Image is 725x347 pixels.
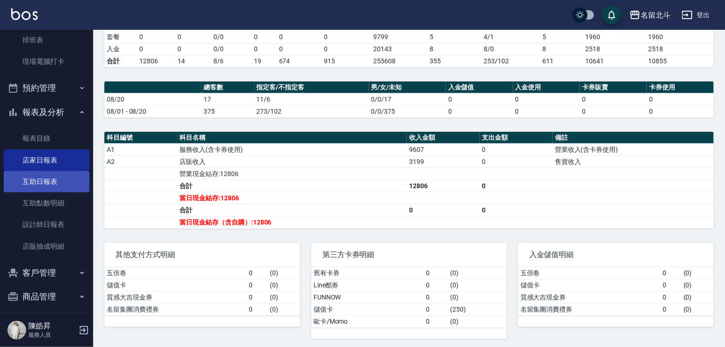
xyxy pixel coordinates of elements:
a: 店販抽成明細 [4,236,89,257]
th: 科目名稱 [178,132,407,144]
td: 0 [647,105,714,117]
td: 674 [277,55,321,67]
td: 10855 [646,55,714,67]
td: 0 [513,105,580,117]
table: a dense table [104,132,714,229]
table: a dense table [104,267,300,316]
td: 0 [277,31,321,43]
th: 男/女/未知 [369,82,446,94]
td: 0 [277,43,321,55]
table: a dense table [518,267,714,316]
td: 0 [424,291,448,303]
td: 儲值卡 [518,279,660,291]
td: 0 [246,267,267,279]
td: 售貨收入 [553,156,714,168]
button: 商品管理 [4,285,89,309]
td: 質感大吉現金券 [518,291,660,303]
a: 現場電腦打卡 [4,51,89,72]
td: 0 [580,93,647,105]
td: 14 [175,55,212,67]
td: 0 [321,31,371,43]
td: 舊有卡券 [311,267,424,279]
td: 8 [540,43,583,55]
td: A1 [104,143,178,156]
td: 1960 [583,31,646,43]
td: 8 [427,43,482,55]
div: 名留北斗 [641,9,670,21]
td: 當日現金結存:12806 [178,192,407,204]
td: 0 [446,105,513,117]
td: 12806 [137,55,175,67]
td: 營業現金結存:12806 [178,168,407,180]
td: 0 [424,303,448,315]
td: 套餐 [104,31,137,43]
td: 0 [480,204,553,216]
td: 255608 [371,55,427,67]
td: 0 [424,279,448,291]
td: 0 [175,43,212,55]
td: 合計 [178,180,407,192]
td: 0 [580,105,647,117]
td: ( 0 ) [681,267,714,279]
td: 0 [246,303,267,315]
td: 12806 [407,180,480,192]
td: 0 [407,204,480,216]
td: 19 [252,55,276,67]
th: 入金使用 [513,82,580,94]
td: ( 0 ) [448,279,507,291]
td: 0 / 0 [212,43,252,55]
td: 0 [647,93,714,105]
a: 報表目錄 [4,128,89,149]
td: FUNNOW [311,291,424,303]
a: 店家日報表 [4,150,89,171]
th: 科目編號 [104,132,178,144]
td: 當日現金結存（含自購）:12806 [178,216,407,228]
td: 0 [660,267,681,279]
td: 0 [446,93,513,105]
img: Person [7,321,26,340]
a: 排班表 [4,29,89,51]
td: 0 [660,279,681,291]
td: 合計 [178,204,407,216]
td: 名留集團消費禮券 [518,303,660,315]
td: 8 / 0 [482,43,540,55]
td: 5 [427,31,482,43]
td: 3199 [407,156,480,168]
td: 9799 [371,31,427,43]
td: 11/6 [254,93,369,105]
td: 0 [137,43,175,55]
td: 0 [480,156,553,168]
td: 17 [201,93,254,105]
td: 375 [201,105,254,117]
button: 報表及分析 [4,100,89,124]
td: 0/0/17 [369,93,446,105]
td: ( 0 ) [448,315,507,327]
td: 合計 [104,55,137,67]
td: 五倍卷 [518,267,660,279]
td: 273/102 [254,105,369,117]
td: 0 [175,31,212,43]
td: Line酷券 [311,279,424,291]
td: 2518 [583,43,646,55]
table: a dense table [311,267,507,328]
button: 預約管理 [4,76,89,100]
td: 915 [321,55,371,67]
td: 儲值卡 [311,303,424,315]
td: ( 0 ) [681,303,714,315]
td: 名留集團消費禮券 [104,303,246,315]
td: ( 0 ) [267,303,300,315]
td: 0 [424,315,448,327]
table: a dense table [104,82,714,118]
button: 登出 [678,7,714,24]
span: 入金儲值明細 [529,250,703,259]
th: 收入金額 [407,132,480,144]
td: 08/01 - 08/20 [104,105,201,117]
td: 0 [424,267,448,279]
td: 店販收入 [178,156,407,168]
a: 設計師日報表 [4,214,89,235]
td: 8/6 [212,55,252,67]
p: 服務人員 [28,331,76,339]
td: 1960 [646,31,714,43]
td: ( 0 ) [267,279,300,291]
td: A2 [104,156,178,168]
